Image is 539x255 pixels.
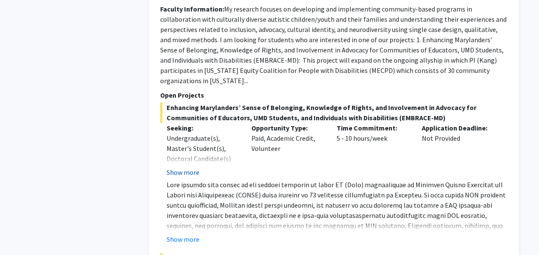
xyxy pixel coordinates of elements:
[245,123,330,177] div: Paid, Academic Credit, Volunteer
[167,133,239,184] div: Undergraduate(s), Master's Student(s), Doctoral Candidate(s) (PhD, MD, DMD, PharmD, etc.)
[167,167,199,177] button: Show more
[337,123,409,133] p: Time Commitment:
[415,123,501,177] div: Not Provided
[160,90,507,100] p: Open Projects
[160,5,224,13] b: Faculty Information:
[6,217,36,249] iframe: Chat
[251,123,324,133] p: Opportunity Type:
[160,102,507,123] span: Enhancing Marylanders’ Sense of Belonging, Knowledge of Rights, and Involvement in Advocacy for C...
[167,123,239,133] p: Seeking:
[167,234,199,244] button: Show more
[160,5,507,85] fg-read-more: My research focuses on developing and implementing community-based programs in collaboration with...
[422,123,494,133] p: Application Deadline:
[330,123,415,177] div: 5 - 10 hours/week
